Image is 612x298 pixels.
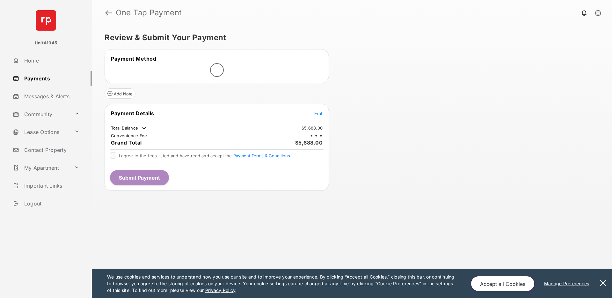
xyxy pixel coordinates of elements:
[471,276,535,291] button: Accept all Cookies
[10,71,92,86] a: Payments
[301,125,323,131] td: $5,688.00
[10,124,72,140] a: Lease Options
[314,110,323,116] button: Edit
[10,160,72,175] a: My Apartment
[10,89,92,104] a: Messages & Alerts
[233,153,290,158] button: I agree to the fees listed and have read and accept the
[10,178,82,193] a: Important Links
[10,196,92,211] a: Logout
[544,281,592,286] u: Manage Preferences
[110,170,169,185] button: Submit Payment
[205,287,235,293] u: Privacy Policy
[116,9,182,17] strong: One Tap Payment
[295,139,323,146] span: $5,688.00
[111,110,154,116] span: Payment Details
[111,139,142,146] span: Grand Total
[105,34,594,41] h5: Review & Submit Your Payment
[35,40,57,46] p: UnitA1045
[10,53,92,68] a: Home
[10,142,92,158] a: Contact Property
[111,125,147,131] td: Total Balance
[10,107,72,122] a: Community
[111,56,156,62] span: Payment Method
[119,153,290,158] span: I agree to the fees listed and have read and accept the
[105,88,135,99] button: Add Note
[111,133,148,138] td: Convenience Fee
[107,273,457,294] p: We use cookies and services to understand how you use our site and to improve your experience. By...
[36,10,56,31] img: svg+xml;base64,PHN2ZyB4bWxucz0iaHR0cDovL3d3dy53My5vcmcvMjAwMC9zdmciIHdpZHRoPSI2NCIgaGVpZ2h0PSI2NC...
[314,111,323,116] span: Edit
